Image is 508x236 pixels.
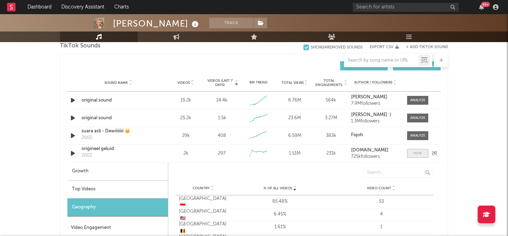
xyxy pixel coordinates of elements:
div: Geography [67,198,168,217]
button: Export CSV [370,45,399,49]
a: original sound [81,115,155,122]
input: Search for artists [353,3,459,12]
div: 3.27M [315,115,347,122]
a: original sound [81,97,155,104]
div: 564k [315,97,347,104]
div: 725k followers [351,154,400,159]
a: [DOMAIN_NAME] [351,148,400,153]
div: [GEOGRAPHIC_DATA] [179,221,228,235]
div: 297 [218,150,226,157]
div: [PERSON_NAME] [113,18,200,29]
a: [PERSON_NAME] [351,95,400,100]
strong: Fiqoh [351,133,363,137]
input: Search by song name or URL [344,58,419,63]
div: Video Engagement [71,224,164,232]
a: origineel geluid [81,145,155,152]
span: % of all Videos [264,186,292,190]
span: Sound Name [104,81,128,85]
div: 2002 [81,152,92,159]
span: Video Count [367,186,391,190]
a: Fiqoh [351,133,400,138]
div: 14.4k [216,97,228,104]
div: 1 [332,224,430,231]
span: Country [193,186,210,190]
div: 23.6M [278,115,311,122]
div: 2002 [81,134,92,142]
div: 6.45% [231,211,329,218]
strong: [DOMAIN_NAME] [351,148,388,152]
div: 53 [332,198,430,205]
div: 4 [332,211,430,218]
button: 99+ [479,4,484,10]
div: Growth [67,162,168,180]
span: TikTok Sounds [60,42,101,50]
strong: [PERSON_NAME] [351,95,387,99]
span: Total Views [282,81,304,85]
div: [GEOGRAPHIC_DATA] [179,208,228,222]
div: [GEOGRAPHIC_DATA] [179,195,228,209]
div: 85.48% [231,198,329,205]
div: 1.5k [218,115,226,122]
a: [PERSON_NAME] :) [351,113,400,117]
strong: [PERSON_NAME] :) [351,113,391,117]
span: Total Engagements [315,79,343,87]
div: Show 24 Removed Sounds [311,45,363,50]
span: Author / Followers [354,80,392,85]
span: 🇮🇩 [180,203,186,208]
a: suara asli - Dewiiiiiiii 👑 [81,128,155,135]
div: 6.76M [278,97,311,104]
span: 🇧🇪 [180,229,186,234]
span: Videos (last 7 days) [206,79,234,87]
div: 231k [315,150,347,157]
button: + Add TikTok Sound [406,45,448,49]
button: Track [209,18,253,28]
div: 7.9M followers [351,101,400,106]
div: 1.3M followers [351,119,400,124]
div: 1.51M [278,150,311,157]
span: 🇺🇸 [180,216,186,221]
button: + Add TikTok Sound [399,45,448,49]
div: Top Videos [67,180,168,198]
div: 99 + [481,2,490,7]
div: 383k [315,132,347,139]
div: 6.59M [278,132,311,139]
div: 6M Trend [242,80,275,85]
span: Videos [177,81,190,85]
input: Search... [363,168,434,178]
div: 25.2k [169,115,202,122]
div: 15.2k [169,97,202,104]
div: 1.61% [231,224,329,231]
div: 2k [169,150,202,157]
div: 408 [218,132,226,139]
div: 29k [169,132,202,139]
